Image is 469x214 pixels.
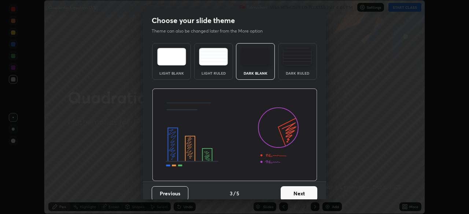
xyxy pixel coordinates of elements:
div: Light Ruled [199,71,228,75]
h4: 3 [230,189,233,197]
h4: 5 [236,189,239,197]
div: Dark Blank [241,71,270,75]
button: Next [281,186,317,201]
img: lightTheme.e5ed3b09.svg [157,48,186,65]
img: darkRuledTheme.de295e13.svg [283,48,312,65]
p: Theme can also be changed later from the More option [152,28,270,34]
div: Dark Ruled [283,71,312,75]
h4: / [233,189,236,197]
h2: Choose your slide theme [152,16,235,25]
div: Light Blank [157,71,186,75]
img: lightRuledTheme.5fabf969.svg [199,48,228,65]
img: darkTheme.f0cc69e5.svg [241,48,270,65]
img: darkThemeBanner.d06ce4a2.svg [152,89,317,181]
button: Previous [152,186,188,201]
